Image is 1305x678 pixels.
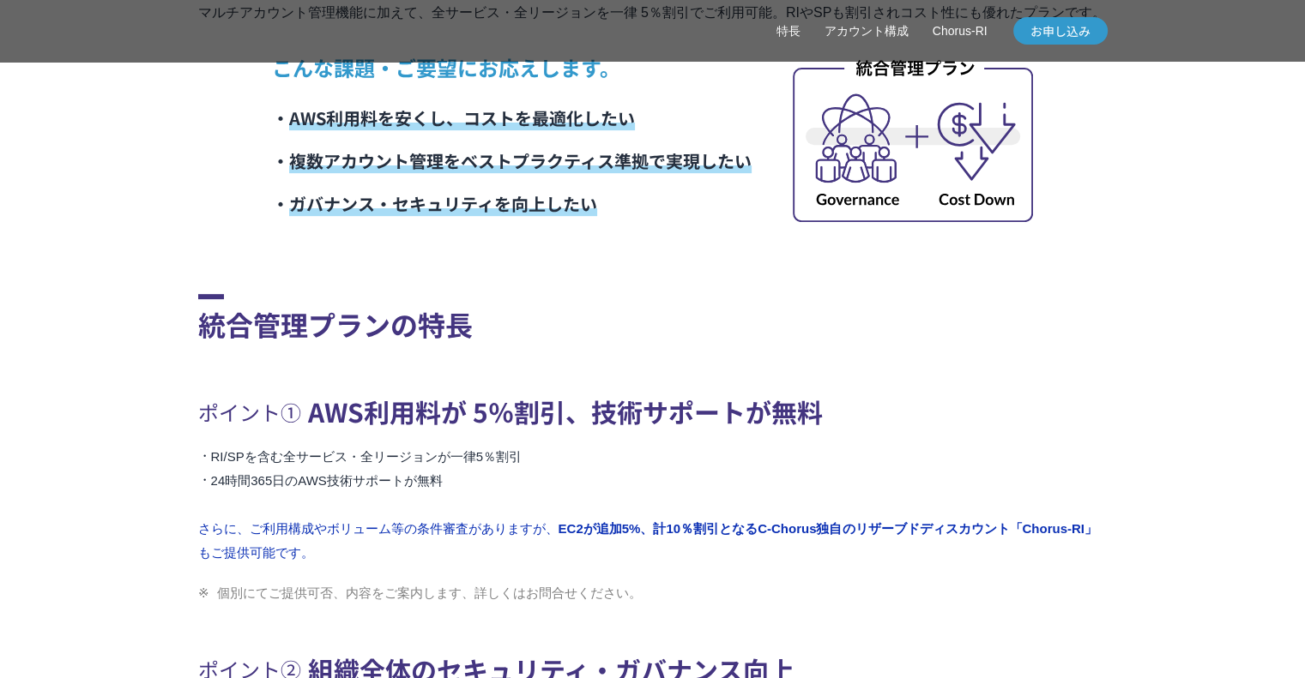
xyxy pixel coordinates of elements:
li: ・ [272,183,752,225]
img: 統合管理プラン_内容イメージ [793,56,1033,222]
a: 特長 [776,22,801,40]
li: さらに、ご利用構成やボリューム等の条件審査がありますが、 もご提供可能です。 [198,517,1108,565]
a: お申し込み [1013,17,1108,45]
span: AWS利用料を安くし、コストを最適化したい [289,105,635,130]
p: マルチアカウント管理機能に加えて、全サービス・全リージョンを一律 5％割引でご利用可能。RIやSPも割引されコスト性にも優れたプランです。 [198,1,1108,25]
span: 複数アカウント管理をベストプラクティス準拠で実現したい [289,148,752,173]
strong: EC2が追加5%、計10％割引となるC-Chorus独自のリザーブドディスカウント「Chorus-RI」 [559,521,1097,536]
h3: AWS利用料が 5％割引、技術サポートが無料 [198,387,1108,436]
li: ・ [272,140,752,183]
p: こんな課題・ご要望にお応えします。 [272,52,752,83]
span: お申し込み [1013,22,1108,40]
h2: 統合管理プランの特長 [198,294,1108,345]
li: 24時間365日のAWS技術サポートが無料 [198,469,1108,493]
li: 個別にてご提供可否、内容をご案内します、詳しくはお問合せください。 [198,582,1108,604]
span: ポイント① [198,393,301,431]
a: アカウント構成 [825,22,909,40]
span: ガバナンス・セキュリティを向上したい [289,191,597,216]
a: Chorus-RI [933,22,988,40]
li: ・ [272,97,752,140]
li: RI/SPを含む全サービス・全リージョンが一律5％割引 [198,445,1108,469]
